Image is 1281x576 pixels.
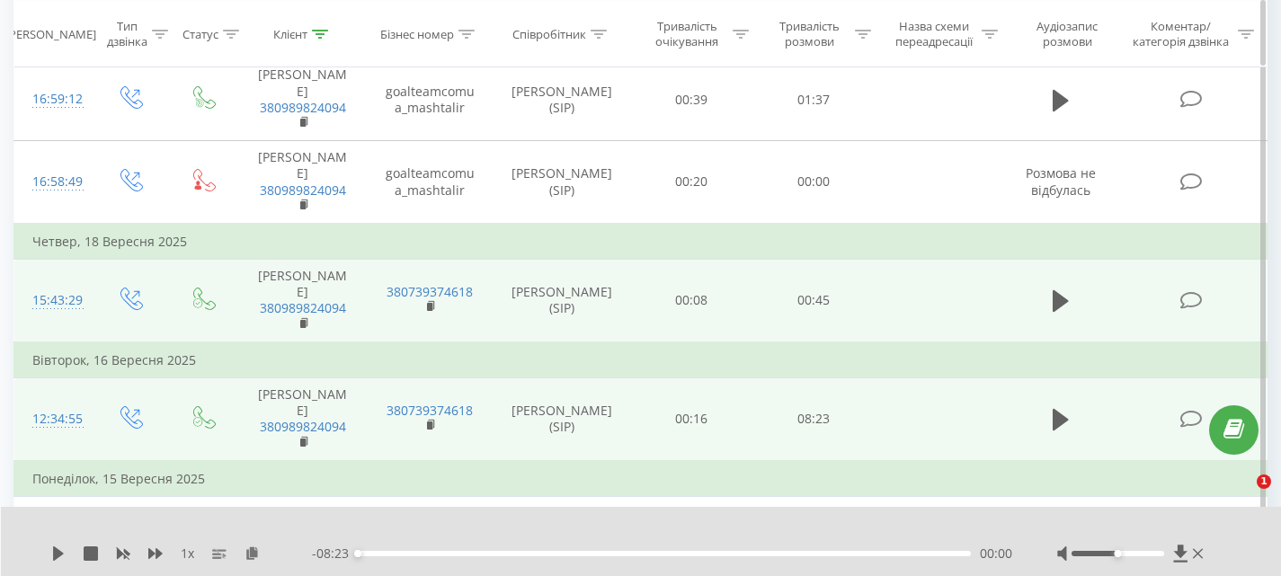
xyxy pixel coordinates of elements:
[387,402,473,419] a: 380739374618
[494,58,630,141] td: [PERSON_NAME] (SIP)
[239,141,367,224] td: [PERSON_NAME]
[752,58,875,141] td: 01:37
[494,260,630,342] td: [PERSON_NAME] (SIP)
[14,342,1268,378] td: Вівторок, 16 Вересня 2025
[630,260,752,342] td: 00:08
[630,58,752,141] td: 00:39
[32,283,75,318] div: 15:43:29
[494,378,630,461] td: [PERSON_NAME] (SIP)
[239,378,367,461] td: [PERSON_NAME]
[32,164,75,199] div: 16:58:49
[494,141,630,224] td: [PERSON_NAME] (SIP)
[354,550,361,557] div: Accessibility label
[769,19,850,49] div: Тривалість розмови
[312,545,358,563] span: - 08:23
[273,26,307,41] div: Клієнт
[752,260,875,342] td: 00:45
[260,299,346,316] a: 380989824094
[630,378,752,461] td: 00:16
[260,182,346,199] a: 380989824094
[1128,19,1233,49] div: Коментар/категорія дзвінка
[646,19,727,49] div: Тривалість очікування
[630,141,752,224] td: 00:20
[752,141,875,224] td: 00:00
[387,283,473,300] a: 380739374618
[1257,474,1271,489] span: 1
[5,26,96,41] div: [PERSON_NAME]
[181,545,194,563] span: 1 x
[980,545,1012,563] span: 00:00
[1026,164,1096,198] span: Розмова не відбулась
[921,361,1281,527] iframe: Intercom notifications сообщение
[512,26,586,41] div: Співробітник
[32,402,75,437] div: 12:34:55
[366,58,494,141] td: goalteamcomua_mashtalir
[14,461,1268,497] td: Понеділок, 15 Вересня 2025
[380,26,454,41] div: Бізнес номер
[366,141,494,224] td: goalteamcomua_mashtalir
[32,82,75,117] div: 16:59:12
[1115,550,1122,557] div: Accessibility label
[239,260,367,342] td: [PERSON_NAME]
[1019,19,1116,49] div: Аудіозапис розмови
[182,26,218,41] div: Статус
[752,378,875,461] td: 08:23
[260,418,346,435] a: 380989824094
[107,19,147,49] div: Тип дзвінка
[260,99,346,116] a: 380989824094
[1220,474,1263,518] iframe: Intercom live chat
[14,224,1268,260] td: Четвер, 18 Вересня 2025
[239,58,367,141] td: [PERSON_NAME]
[892,19,978,49] div: Назва схеми переадресації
